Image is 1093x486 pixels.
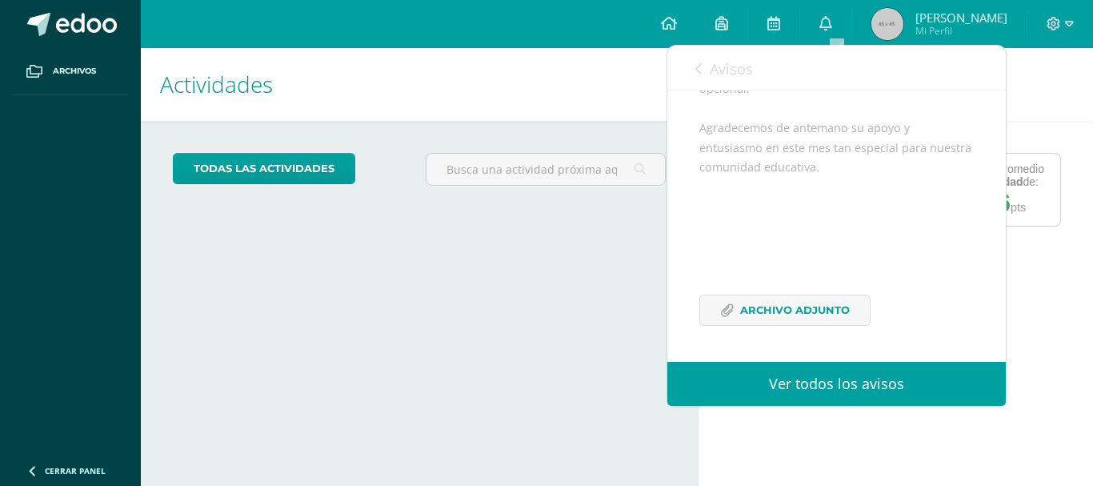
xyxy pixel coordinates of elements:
[915,10,1007,26] span: [PERSON_NAME]
[915,24,1007,38] span: Mi Perfil
[667,362,1006,406] a: Ver todos los avisos
[710,59,753,78] span: Avisos
[173,153,355,184] a: todas las Actividades
[871,8,903,40] img: 45x45
[53,65,96,78] span: Archivos
[1011,201,1026,214] span: pts
[13,48,128,95] a: Archivos
[699,295,871,326] a: Archivo Adjunto
[45,465,106,476] span: Cerrar panel
[740,295,850,325] span: Archivo Adjunto
[160,48,679,121] h1: Actividades
[426,154,665,185] input: Busca una actividad próxima aquí...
